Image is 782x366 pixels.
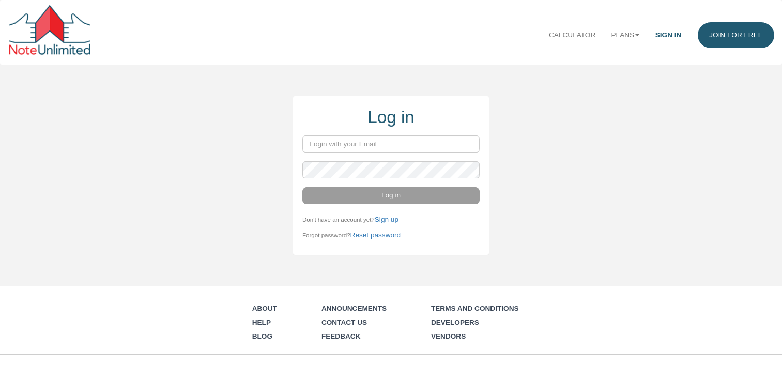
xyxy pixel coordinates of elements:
button: Log in [302,187,480,204]
a: Developers [431,318,479,326]
a: Contact Us [321,318,367,326]
a: Join for FREE [698,22,774,48]
a: Plans [603,22,647,48]
input: Login with your Email [302,135,480,152]
a: Calculator [541,22,604,48]
a: Sign in [648,22,689,48]
a: Help [252,318,271,326]
small: Forgot password? [302,232,401,238]
a: Vendors [431,332,466,340]
a: Reset password [350,231,401,239]
a: Announcements [321,304,387,312]
small: Don't have an account yet? [302,217,398,223]
a: About [252,304,277,312]
a: Blog [252,332,272,340]
div: Log in [302,105,480,130]
a: Terms and Conditions [431,304,519,312]
a: Sign up [375,216,398,223]
a: Feedback [321,332,361,340]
